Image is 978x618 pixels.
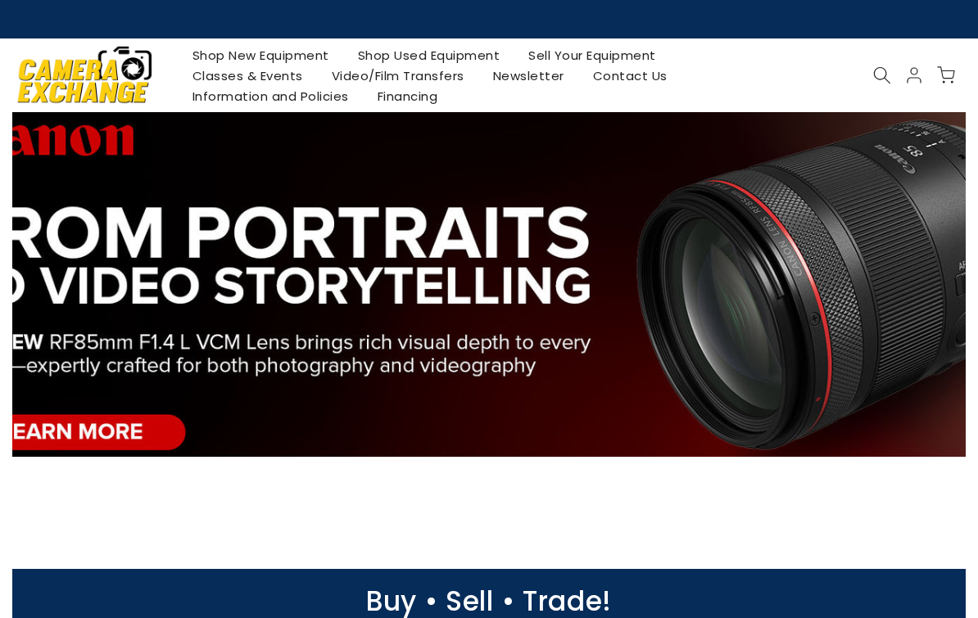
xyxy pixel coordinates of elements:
[514,45,671,65] a: Sell Your Equipment
[578,65,681,86] a: Contact Us
[178,45,343,65] a: Shop New Equipment
[343,45,514,65] a: Shop Used Equipment
[178,65,317,86] a: Classes & Events
[478,65,578,86] a: Newsletter
[4,593,974,609] p: Buy • Sell • Trade!
[317,65,478,86] a: Video/Film Transfers
[178,86,363,106] a: Information and Policies
[363,86,452,106] a: Financing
